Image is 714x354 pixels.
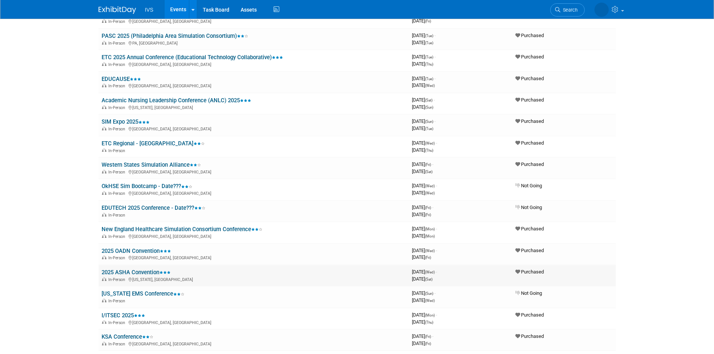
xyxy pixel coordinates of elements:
[102,233,406,239] div: [GEOGRAPHIC_DATA], [GEOGRAPHIC_DATA]
[515,54,544,60] span: Purchased
[108,41,127,46] span: In-Person
[425,227,435,231] span: (Mon)
[412,76,436,81] span: [DATE]
[102,105,106,109] img: In-Person Event
[108,255,127,260] span: In-Person
[102,125,406,131] div: [GEOGRAPHIC_DATA], [GEOGRAPHIC_DATA]
[434,290,436,296] span: -
[425,299,435,303] span: (Wed)
[412,226,437,232] span: [DATE]
[102,40,406,46] div: PA, [GEOGRAPHIC_DATA]
[434,54,436,60] span: -
[412,190,435,196] span: [DATE]
[425,41,433,45] span: (Tue)
[108,84,127,88] span: In-Person
[425,270,435,274] span: (Wed)
[102,213,106,217] img: In-Person Event
[434,118,436,124] span: -
[99,6,136,14] img: ExhibitDay
[412,212,431,217] span: [DATE]
[432,205,433,210] span: -
[108,342,127,347] span: In-Person
[432,161,433,167] span: -
[515,248,544,253] span: Purchased
[102,191,106,195] img: In-Person Event
[102,342,106,345] img: In-Person Event
[108,234,127,239] span: In-Person
[515,76,544,81] span: Purchased
[412,319,433,325] span: [DATE]
[102,205,205,211] a: EDUTECH 2025 Conference - Date???
[425,313,435,317] span: (Mon)
[425,77,433,81] span: (Tue)
[108,127,127,131] span: In-Person
[425,335,431,339] span: (Fri)
[425,320,433,324] span: (Thu)
[432,333,433,339] span: -
[412,82,435,88] span: [DATE]
[550,3,585,16] a: Search
[515,183,542,188] span: Not Going
[515,97,544,103] span: Purchased
[425,249,435,253] span: (Wed)
[412,333,433,339] span: [DATE]
[425,255,431,260] span: (Fri)
[594,3,609,17] img: Carrie Rhoads
[515,312,544,318] span: Purchased
[515,205,542,210] span: Not Going
[412,276,433,282] span: [DATE]
[102,76,141,82] a: EDUCAUSE
[515,33,544,38] span: Purchased
[425,55,433,59] span: (Tue)
[425,34,433,38] span: (Tue)
[102,269,171,276] a: 2025 ASHA Convention
[102,118,150,125] a: SIM Expo 2025
[425,62,433,66] span: (Thu)
[425,84,435,88] span: (Wed)
[412,118,436,124] span: [DATE]
[102,299,106,302] img: In-Person Event
[102,341,406,347] div: [GEOGRAPHIC_DATA], [GEOGRAPHIC_DATA]
[412,269,437,275] span: [DATE]
[412,183,437,188] span: [DATE]
[436,140,437,146] span: -
[436,226,437,232] span: -
[102,169,406,175] div: [GEOGRAPHIC_DATA], [GEOGRAPHIC_DATA]
[108,105,127,110] span: In-Person
[102,140,205,147] a: ETC Regional - [GEOGRAPHIC_DATA]
[412,233,435,239] span: [DATE]
[436,269,437,275] span: -
[412,248,437,253] span: [DATE]
[560,7,578,13] span: Search
[425,277,433,281] span: (Sat)
[412,341,431,346] span: [DATE]
[425,119,433,124] span: (Sun)
[515,269,544,275] span: Purchased
[102,254,406,260] div: [GEOGRAPHIC_DATA], [GEOGRAPHIC_DATA]
[102,104,406,110] div: [US_STATE], [GEOGRAPHIC_DATA]
[145,7,154,13] span: IVS
[102,97,251,104] a: Academic Nursing Leadership Conference (ANLC) 2025
[425,98,433,102] span: (Sat)
[102,312,145,319] a: I/ITSEC 2025
[515,333,544,339] span: Purchased
[102,41,106,45] img: In-Person Event
[515,161,544,167] span: Purchased
[108,19,127,24] span: In-Person
[425,191,435,195] span: (Wed)
[108,213,127,218] span: In-Person
[425,213,431,217] span: (Fri)
[425,19,431,23] span: (Fri)
[102,161,201,168] a: Western States Simulation Alliance
[108,148,127,153] span: In-Person
[102,319,406,325] div: [GEOGRAPHIC_DATA], [GEOGRAPHIC_DATA]
[108,320,127,325] span: In-Person
[102,320,106,324] img: In-Person Event
[412,97,435,103] span: [DATE]
[425,148,433,152] span: (Thu)
[412,125,433,131] span: [DATE]
[434,33,436,38] span: -
[412,290,436,296] span: [DATE]
[102,190,406,196] div: [GEOGRAPHIC_DATA], [GEOGRAPHIC_DATA]
[412,161,433,167] span: [DATE]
